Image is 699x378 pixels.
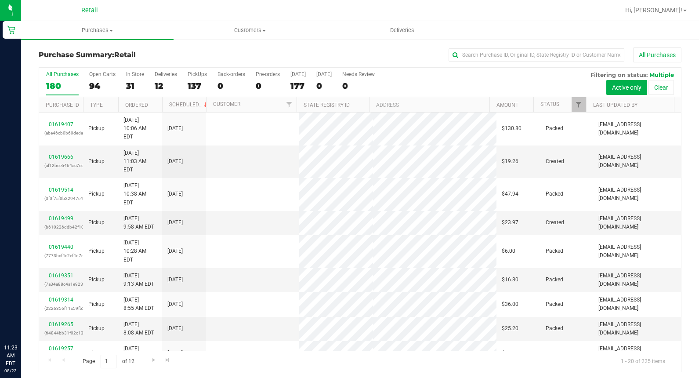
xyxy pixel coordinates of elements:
[88,300,105,309] span: Pickup
[49,215,73,222] a: 01619499
[125,102,148,108] a: Ordered
[598,296,676,313] span: [EMAIL_ADDRESS][DOMAIN_NAME]
[46,71,79,77] div: All Purchases
[46,102,79,108] a: Purchase ID
[88,324,105,333] span: Pickup
[606,80,647,95] button: Active only
[123,320,154,337] span: [DATE] 8:08 AM EDT
[123,296,154,313] span: [DATE] 8:55 AM EDT
[26,306,36,317] iframe: Resource center unread badge
[88,276,105,284] span: Pickup
[123,239,157,264] span: [DATE] 10:28 AM EDT
[546,324,563,333] span: Packed
[167,324,183,333] span: [DATE]
[593,102,637,108] a: Last Updated By
[167,247,183,255] span: [DATE]
[39,51,253,59] h3: Purchase Summary:
[21,26,174,34] span: Purchases
[502,349,518,357] span: $36.38
[342,81,375,91] div: 0
[502,300,518,309] span: $36.00
[502,218,518,227] span: $23.97
[598,214,676,231] span: [EMAIL_ADDRESS][DOMAIN_NAME]
[167,124,183,133] span: [DATE]
[4,367,17,374] p: 08/23
[169,102,209,108] a: Scheduled
[633,47,681,62] button: All Purchases
[147,355,160,367] a: Go to the next page
[88,247,105,255] span: Pickup
[167,276,183,284] span: [DATE]
[123,345,154,361] span: [DATE] 7:39 AM EDT
[174,26,326,34] span: Customers
[598,186,676,203] span: [EMAIL_ADDRESS][DOMAIN_NAME]
[546,276,563,284] span: Packed
[44,251,78,260] p: (7773bcf4c2ef4d7d)
[316,71,332,77] div: [DATE]
[126,81,144,91] div: 31
[114,51,136,59] span: Retail
[167,190,183,198] span: [DATE]
[496,102,518,108] a: Amount
[49,345,73,352] a: 01619257
[49,244,73,250] a: 01619440
[44,129,78,137] p: (abe46cb0b60dedaf)
[546,157,564,166] span: Created
[44,304,78,313] p: (2226356f11c59fb2)
[21,21,174,40] a: Purchases
[449,48,624,62] input: Search Purchase ID, Original ID, State Registry ID or Customer Name...
[217,71,245,77] div: Back-orders
[598,345,676,361] span: [EMAIL_ADDRESS][DOMAIN_NAME]
[88,157,105,166] span: Pickup
[49,321,73,327] a: 01619265
[217,81,245,91] div: 0
[342,71,375,77] div: Needs Review
[123,116,157,142] span: [DATE] 10:06 AM EDT
[546,300,563,309] span: Packed
[88,218,105,227] span: Pickup
[304,102,350,108] a: State Registry ID
[256,81,280,91] div: 0
[44,223,78,231] p: (b610226ddb42f109)
[46,81,79,91] div: 180
[598,272,676,288] span: [EMAIL_ADDRESS][DOMAIN_NAME]
[44,194,78,203] p: (3f0f7af0b22947e4)
[4,344,17,367] p: 11:23 AM EDT
[188,71,207,77] div: PickUps
[123,272,154,288] span: [DATE] 9:13 AM EDT
[378,26,426,34] span: Deliveries
[502,247,515,255] span: $6.00
[213,101,240,107] a: Customer
[572,97,586,112] a: Filter
[161,355,174,367] a: Go to the last page
[625,7,682,14] span: Hi, [PERSON_NAME]!
[290,81,306,91] div: 177
[89,71,116,77] div: Open Carts
[502,190,518,198] span: $47.94
[540,101,559,107] a: Status
[502,324,518,333] span: $25.20
[123,214,154,231] span: [DATE] 9:58 AM EDT
[546,349,563,357] span: Packed
[167,300,183,309] span: [DATE]
[188,81,207,91] div: 137
[167,218,183,227] span: [DATE]
[546,124,563,133] span: Packed
[369,97,489,113] th: Address
[282,97,297,112] a: Filter
[167,157,183,166] span: [DATE]
[614,355,672,368] span: 1 - 20 of 225 items
[49,121,73,127] a: 01619407
[101,355,116,368] input: 1
[88,190,105,198] span: Pickup
[49,187,73,193] a: 01619514
[9,308,35,334] iframe: Resource center
[598,120,676,137] span: [EMAIL_ADDRESS][DOMAIN_NAME]
[598,320,676,337] span: [EMAIL_ADDRESS][DOMAIN_NAME]
[123,182,157,207] span: [DATE] 10:38 AM EDT
[290,71,306,77] div: [DATE]
[167,349,183,357] span: [DATE]
[90,102,103,108] a: Type
[49,273,73,279] a: 01619351
[49,154,73,160] a: 01619666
